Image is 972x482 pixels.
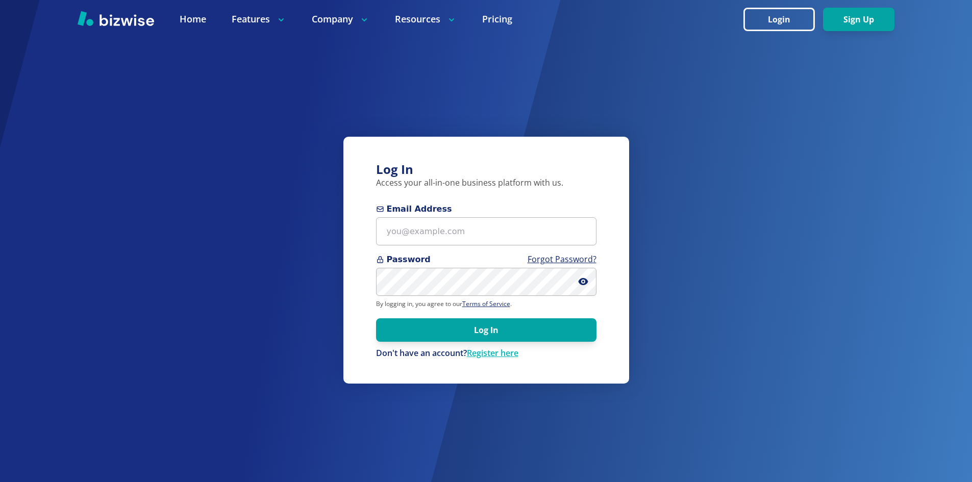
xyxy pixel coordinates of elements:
[743,8,815,31] button: Login
[376,253,596,266] span: Password
[823,8,894,31] button: Sign Up
[232,13,286,26] p: Features
[823,15,894,24] a: Sign Up
[395,13,457,26] p: Resources
[528,253,596,265] a: Forgot Password?
[376,300,596,308] p: By logging in, you agree to our .
[180,13,206,26] a: Home
[376,348,596,359] p: Don't have an account?
[312,13,369,26] p: Company
[467,347,518,359] a: Register here
[376,348,596,359] div: Don't have an account?Register here
[743,15,823,24] a: Login
[376,203,596,215] span: Email Address
[78,11,154,26] img: Bizwise Logo
[462,299,510,308] a: Terms of Service
[376,318,596,342] button: Log In
[376,161,596,178] h3: Log In
[376,177,596,189] p: Access your all-in-one business platform with us.
[376,217,596,245] input: you@example.com
[482,13,512,26] a: Pricing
